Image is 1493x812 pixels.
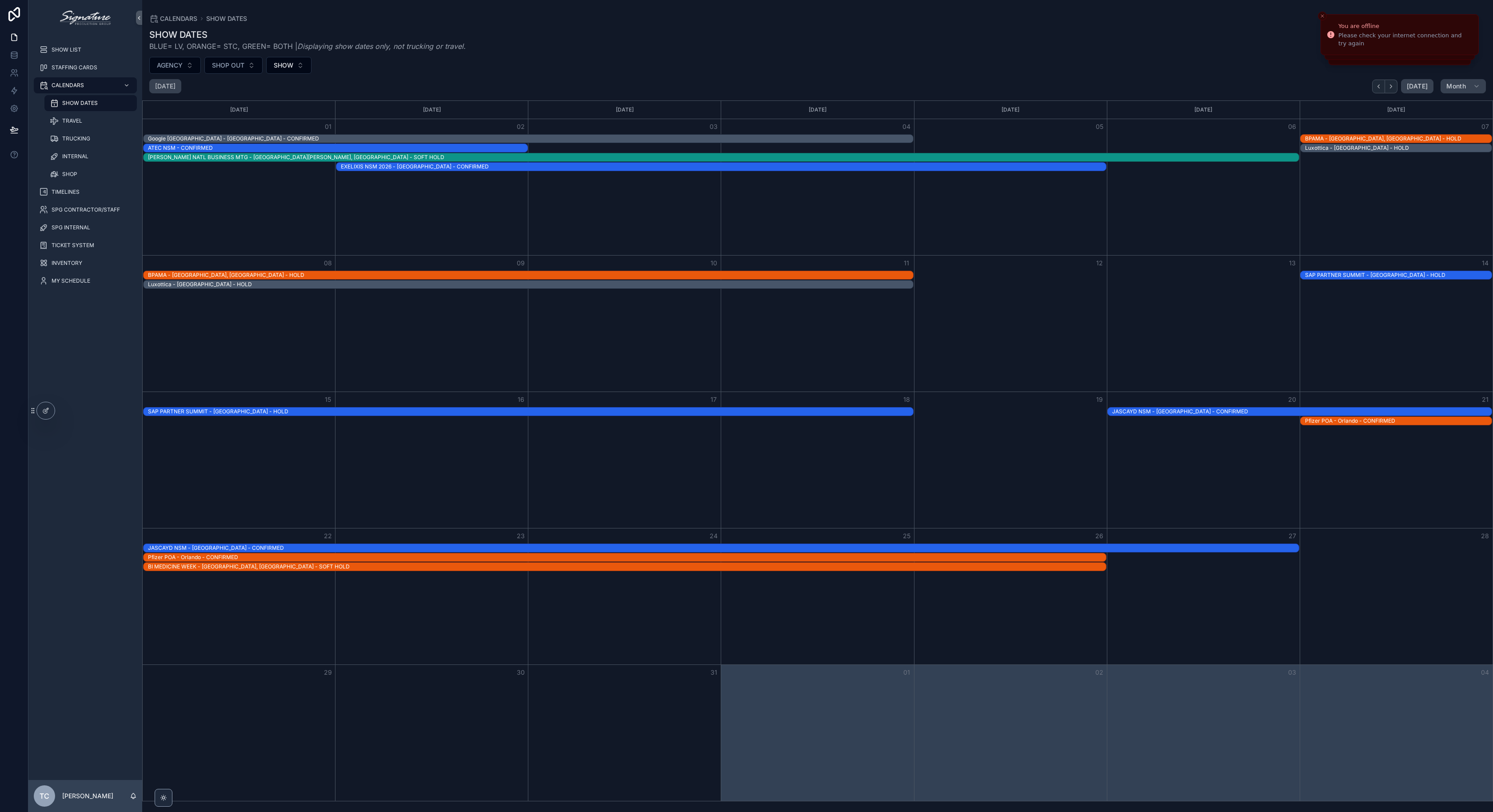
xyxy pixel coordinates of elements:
[916,101,1106,119] div: [DATE]
[1094,394,1105,405] button: 19
[62,153,88,160] span: INTERNAL
[323,394,333,405] button: 15
[1287,258,1297,268] button: 13
[148,554,1106,561] div: Pfizer POA - Orlando - CONFIRMED
[901,667,912,678] button: 01
[1094,531,1105,541] button: 26
[44,148,137,164] a: INTERNAL
[148,281,913,288] div: Luxottica - [GEOGRAPHIC_DATA] - HOLD
[160,14,197,23] span: CALENDARS
[337,101,527,119] div: [DATE]
[1112,408,1492,416] div: JASCAYD NSM - Las Vegas - CONFIRMED
[515,531,526,541] button: 23
[34,202,137,218] a: SPG CONTRACTOR/STAFF
[148,135,913,143] div: Google Dubai - Dubai - CONFIRMED
[62,792,113,800] p: [PERSON_NAME]
[708,394,719,405] button: 17
[34,60,137,76] a: STAFFING CARDS
[1305,271,1492,279] div: SAP PARTNER SUMMIT - LAS VEGAS - HOLD
[1112,408,1492,415] div: JASCAYD NSM - [GEOGRAPHIC_DATA] - CONFIRMED
[148,271,913,279] div: BPAMA - Miami, FL - HOLD
[341,163,1106,170] div: EXELIXIS NSM 2026 - [GEOGRAPHIC_DATA] - CONFIRMED
[28,36,142,300] div: scrollable content
[204,57,263,74] button: Select Button
[266,57,311,74] button: Select Button
[62,135,90,142] span: TRUCKING
[1401,79,1433,93] button: [DATE]
[1372,80,1385,93] button: Back
[62,171,77,178] span: SHOP
[708,121,719,132] button: 03
[34,255,137,271] a: INVENTORY
[515,258,526,268] button: 09
[212,61,244,70] span: SHOP OUT
[149,41,466,52] span: BLUE= LV, ORANGE= STC, GREEN= BOTH |
[530,101,719,119] div: [DATE]
[1305,417,1492,425] div: Pfizer POA - Orlando - CONFIRMED
[1305,272,1492,279] div: SAP PARTNER SUMMIT - [GEOGRAPHIC_DATA] - HOLD
[341,163,1106,171] div: EXELIXIS NSM 2026 - PALM SPRINGS - CONFIRMED
[1094,121,1105,132] button: 05
[34,77,137,93] a: CALENDARS
[1441,79,1486,93] button: Month
[1305,144,1492,152] div: Luxottica - [GEOGRAPHIC_DATA] - HOLD
[34,237,137,253] a: TICKET SYSTEM
[52,206,120,213] span: SPG CONTRACTOR/STAFF
[901,531,912,541] button: 25
[1318,12,1327,20] button: Close toast
[1338,22,1471,31] div: You are offline
[1305,417,1492,424] div: Pfizer POA - Orlando - CONFIRMED
[901,394,912,405] button: 18
[1407,82,1428,90] span: [DATE]
[40,791,49,801] span: TC
[60,11,110,25] img: App logo
[708,258,719,268] button: 10
[1480,121,1490,132] button: 07
[1480,531,1490,541] button: 28
[148,144,527,152] div: ATEC NSM - CONFIRMED
[148,135,913,142] div: Google [GEOGRAPHIC_DATA] - [GEOGRAPHIC_DATA] - CONFIRMED
[1287,394,1297,405] button: 20
[274,61,293,70] span: SHOW
[708,531,719,541] button: 24
[515,667,526,678] button: 30
[149,28,466,41] h1: SHOW DATES
[1338,32,1471,48] div: Please check your internet connection and try again
[148,280,913,288] div: Luxottica - Orlando - HOLD
[297,42,466,51] em: Displaying show dates only, not trucking or travel.
[52,260,82,267] span: INVENTORY
[323,258,333,268] button: 08
[148,563,1106,570] div: BI MEDICINE WEEK - [GEOGRAPHIC_DATA], [GEOGRAPHIC_DATA] - SOFT HOLD
[323,531,333,541] button: 22
[901,121,912,132] button: 04
[1287,121,1297,132] button: 06
[901,258,912,268] button: 11
[52,277,90,284] span: MY SCHEDULE
[148,544,1299,552] div: JASCAYD NSM - [GEOGRAPHIC_DATA] - CONFIRMED
[62,100,98,107] span: SHOW DATES
[44,95,137,111] a: SHOW DATES
[1094,258,1105,268] button: 12
[1305,135,1492,143] div: BPAMA - Miami, FL - HOLD
[148,553,1106,561] div: Pfizer POA - Orlando - CONFIRMED
[1480,394,1490,405] button: 21
[515,394,526,405] button: 16
[44,113,137,129] a: TRAVEL
[515,121,526,132] button: 02
[323,121,333,132] button: 01
[723,101,912,119] div: [DATE]
[52,82,84,89] span: CALENDARS
[1109,101,1298,119] div: [DATE]
[1305,135,1492,142] div: BPAMA - [GEOGRAPHIC_DATA], [GEOGRAPHIC_DATA] - HOLD
[52,64,97,71] span: STAFFING CARDS
[149,57,201,74] button: Select Button
[1480,667,1490,678] button: 04
[44,166,137,182] a: SHOP
[1305,144,1492,152] div: Luxottica - Orlando - HOLD
[52,188,80,196] span: TIMELINES
[149,14,197,23] a: CALENDARS
[155,82,176,91] h2: [DATE]
[323,667,333,678] button: 29
[1094,667,1105,678] button: 02
[34,184,137,200] a: TIMELINES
